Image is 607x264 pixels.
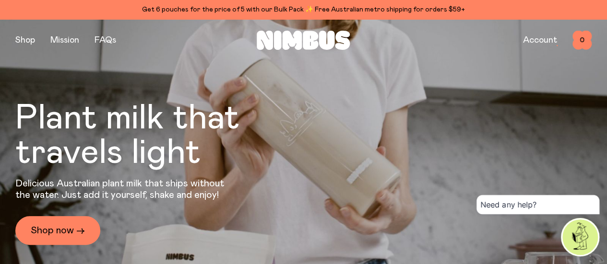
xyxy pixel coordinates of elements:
div: Get 6 pouches for the price of 5 with our Bulk Pack ✨ Free Australian metro shipping for orders $59+ [15,4,592,15]
a: FAQs [95,36,116,45]
button: 0 [572,31,592,50]
a: Mission [50,36,79,45]
div: Need any help? [476,195,599,214]
a: Account [523,36,557,45]
img: agent [562,219,598,255]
